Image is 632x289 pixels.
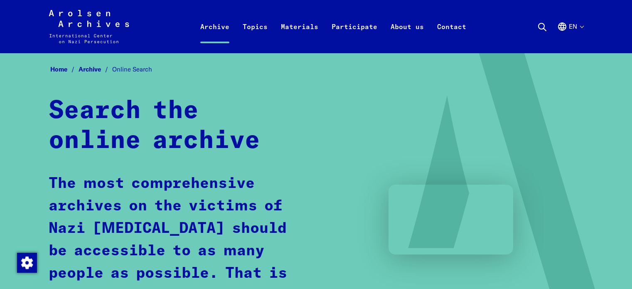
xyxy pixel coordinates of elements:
img: Change consent [17,253,37,273]
a: Archive [79,65,112,73]
strong: Search the online archive [49,99,260,153]
nav: Breadcrumb [49,63,584,76]
a: Contact [430,20,473,53]
div: Change consent [17,252,37,272]
a: Archive [194,20,236,53]
nav: Primary [194,10,473,43]
a: About us [384,20,430,53]
a: Topics [236,20,274,53]
span: Online Search [112,65,152,73]
a: Home [50,65,79,73]
button: English, language selection [557,22,583,52]
a: Materials [274,20,325,53]
a: Participate [325,20,384,53]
